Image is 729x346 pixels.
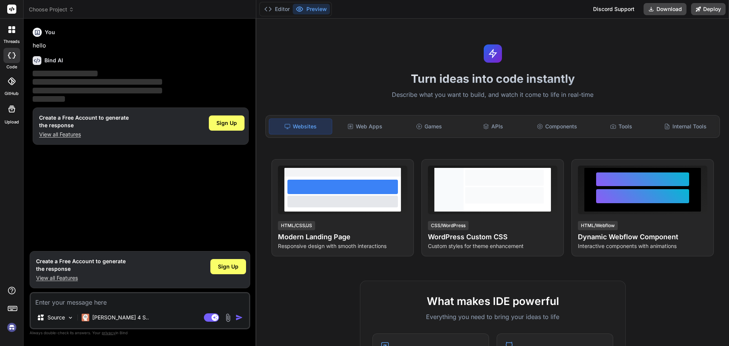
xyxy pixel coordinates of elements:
[3,38,20,45] label: threads
[82,314,89,321] img: Claude 4 Sonnet
[45,28,55,36] h6: You
[5,321,18,334] img: signin
[261,72,724,85] h1: Turn ideas into code instantly
[269,118,332,134] div: Websites
[36,258,126,273] h1: Create a Free Account to generate the response
[39,131,129,138] p: View all Features
[47,314,65,321] p: Source
[278,242,407,250] p: Responsive design with smooth interactions
[578,242,707,250] p: Interactive components with animations
[261,4,293,14] button: Editor
[218,263,238,270] span: Sign Up
[278,232,407,242] h4: Modern Landing Page
[6,64,17,70] label: code
[278,221,315,230] div: HTML/CSS/JS
[5,119,19,125] label: Upload
[462,118,524,134] div: APIs
[691,3,726,15] button: Deploy
[30,329,250,337] p: Always double-check its answers. Your in Bind
[578,232,707,242] h4: Dynamic Webflow Component
[334,118,396,134] div: Web Apps
[29,6,74,13] span: Choose Project
[293,4,330,14] button: Preview
[372,312,613,321] p: Everything you need to bring your ideas to life
[589,3,639,15] div: Discord Support
[590,118,653,134] div: Tools
[526,118,589,134] div: Components
[224,313,232,322] img: attachment
[33,96,65,102] span: ‌
[44,57,63,64] h6: Bind AI
[644,3,686,15] button: Download
[5,90,19,97] label: GitHub
[578,221,618,230] div: HTML/Webflow
[36,274,126,282] p: View all Features
[428,242,557,250] p: Custom styles for theme enhancement
[33,71,98,76] span: ‌
[67,314,74,321] img: Pick Models
[216,119,237,127] span: Sign Up
[33,88,162,93] span: ‌
[654,118,716,134] div: Internal Tools
[428,221,469,230] div: CSS/WordPress
[39,114,129,129] h1: Create a Free Account to generate the response
[235,314,243,321] img: icon
[92,314,149,321] p: [PERSON_NAME] 4 S..
[33,41,249,50] p: hello
[372,293,613,309] h2: What makes IDE powerful
[398,118,461,134] div: Games
[102,330,115,335] span: privacy
[428,232,557,242] h4: WordPress Custom CSS
[261,90,724,100] p: Describe what you want to build, and watch it come to life in real-time
[33,79,162,85] span: ‌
